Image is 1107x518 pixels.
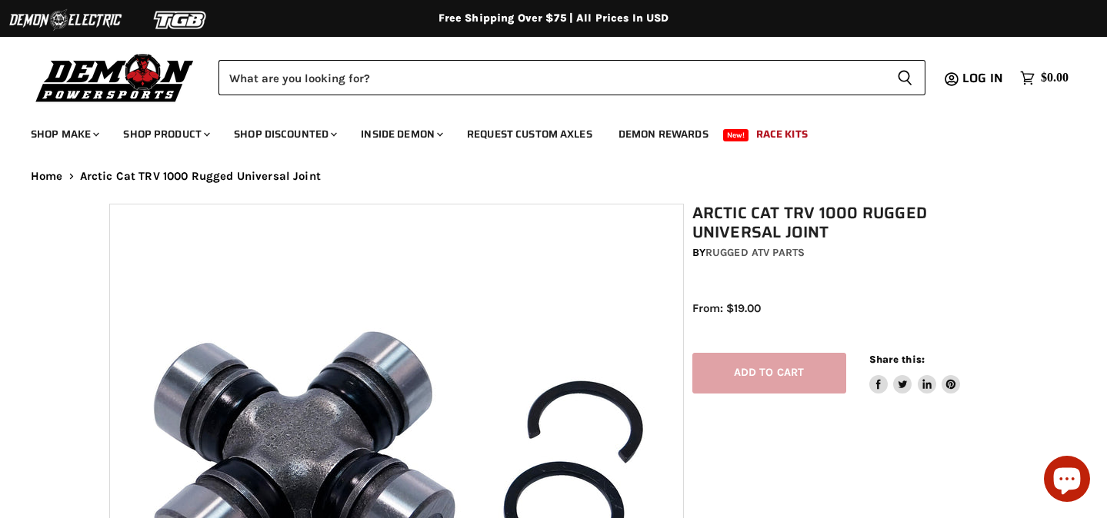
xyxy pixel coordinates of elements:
a: Log in [955,71,1012,85]
div: by [692,244,1006,261]
a: Race Kits [745,118,819,150]
span: Log in [962,68,1003,88]
a: Shop Product [112,118,219,150]
a: Shop Discounted [222,118,346,150]
a: Inside Demon [349,118,452,150]
a: Rugged ATV Parts [705,246,805,259]
img: TGB Logo 2 [123,5,238,35]
img: Demon Electric Logo 2 [8,5,123,35]
button: Search [885,60,925,95]
span: From: $19.00 [692,301,761,315]
span: Share this: [869,354,925,365]
aside: Share this: [869,353,961,393]
input: Search [218,60,885,95]
ul: Main menu [19,112,1065,150]
span: New! [723,129,749,141]
h1: Arctic Cat TRV 1000 Rugged Universal Joint [692,204,1006,242]
a: Shop Make [19,118,108,150]
span: $0.00 [1041,71,1069,85]
inbox-online-store-chat: Shopify online store chat [1039,456,1095,506]
img: Demon Powersports [31,50,199,105]
a: Home [31,170,63,183]
span: Arctic Cat TRV 1000 Rugged Universal Joint [80,170,321,183]
a: Demon Rewards [607,118,720,150]
form: Product [218,60,925,95]
a: Request Custom Axles [455,118,604,150]
a: $0.00 [1012,67,1076,89]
